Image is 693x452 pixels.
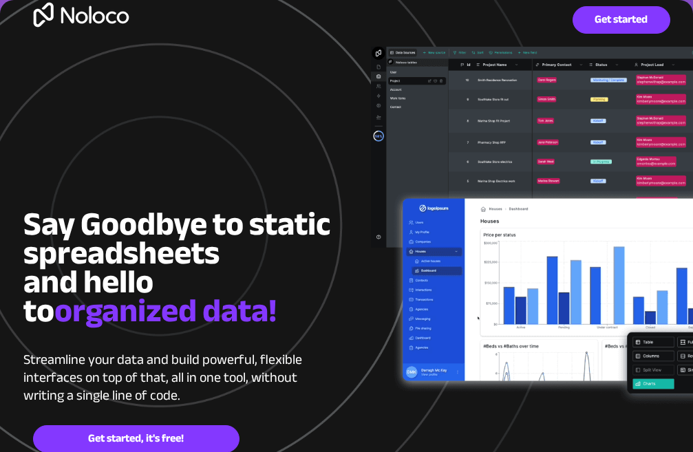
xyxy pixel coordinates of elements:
a: Get started [573,6,670,34]
span: organized data! [54,280,277,342]
span: Streamline your data and build powerful, flexible interfaces on top of that, all in one tool, wit... [23,347,302,408]
span: Get started [573,13,670,26]
span: Get started, it's free! [34,432,239,445]
span: Say Goodbye to static spreadsheets and hello to [23,193,330,342]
